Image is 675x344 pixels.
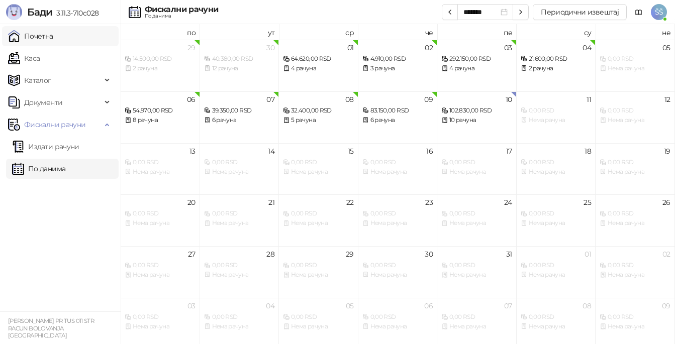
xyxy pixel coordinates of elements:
[204,218,275,228] div: Нема рачуна
[533,4,627,20] button: Периодични извештај
[121,40,200,91] td: 2025-09-29
[145,6,218,14] div: Фискални рачуни
[441,261,512,270] div: 0,00 RSD
[600,64,670,73] div: Нема рачуна
[125,106,196,116] div: 54.970,00 RSD
[441,158,512,167] div: 0,00 RSD
[521,261,592,270] div: 0,00 RSD
[600,158,670,167] div: 0,00 RSD
[424,96,433,103] div: 09
[600,312,670,322] div: 0,00 RSD
[426,148,433,155] div: 16
[600,218,670,228] div: Нема рачуна
[662,199,670,206] div: 26
[121,194,200,246] td: 2025-10-20
[200,194,279,246] td: 2025-10-21
[125,158,196,167] div: 0,00 RSD
[268,199,274,206] div: 21
[358,24,438,40] th: че
[441,116,512,125] div: 10 рачуна
[631,4,647,20] a: Документација
[188,251,196,258] div: 27
[125,218,196,228] div: Нема рачуна
[441,54,512,64] div: 292.150,00 RSD
[283,158,354,167] div: 0,00 RSD
[283,167,354,177] div: Нема рачуна
[187,302,196,309] div: 03
[517,91,596,143] td: 2025-10-11
[600,106,670,116] div: 0,00 RSD
[125,312,196,322] div: 0,00 RSD
[425,251,433,258] div: 30
[279,143,358,195] td: 2025-10-15
[200,24,279,40] th: ут
[121,143,200,195] td: 2025-10-13
[283,54,354,64] div: 64.620,00 RSD
[362,322,433,331] div: Нема рачуна
[600,209,670,218] div: 0,00 RSD
[204,322,275,331] div: Нема рачуна
[279,91,358,143] td: 2025-10-08
[517,143,596,195] td: 2025-10-18
[346,302,354,309] div: 05
[283,106,354,116] div: 32.400,00 RSD
[517,194,596,246] td: 2025-10-25
[362,209,433,218] div: 0,00 RSD
[662,302,670,309] div: 09
[121,246,200,298] td: 2025-10-27
[504,199,512,206] div: 24
[362,54,433,64] div: 4.910,00 RSD
[517,24,596,40] th: су
[583,302,591,309] div: 08
[204,261,275,270] div: 0,00 RSD
[596,194,675,246] td: 2025-10-26
[125,54,196,64] div: 14.500,00 RSD
[204,270,275,280] div: Нема рачуна
[204,64,275,73] div: 12 рачуна
[8,26,53,46] a: Почетна
[52,9,99,18] span: 3.11.3-710c028
[585,251,591,258] div: 01
[441,218,512,228] div: Нема рачуна
[521,158,592,167] div: 0,00 RSD
[506,148,512,155] div: 17
[441,312,512,322] div: 0,00 RSD
[521,64,592,73] div: 2 рачуна
[358,246,438,298] td: 2025-10-30
[521,106,592,116] div: 0,00 RSD
[187,44,196,51] div: 29
[283,116,354,125] div: 5 рачуна
[583,44,591,51] div: 04
[204,158,275,167] div: 0,00 RSD
[348,148,354,155] div: 15
[345,96,354,103] div: 08
[521,218,592,228] div: Нема рачуна
[441,209,512,218] div: 0,00 RSD
[204,116,275,125] div: 6 рачуна
[283,312,354,322] div: 0,00 RSD
[521,209,592,218] div: 0,00 RSD
[200,143,279,195] td: 2025-10-14
[585,148,591,155] div: 18
[600,54,670,64] div: 0,00 RSD
[362,270,433,280] div: Нема рачуна
[664,148,670,155] div: 19
[8,317,94,339] small: [PERSON_NAME] PR TUS 011 STR RACUN BOLOVANJA [GEOGRAPHIC_DATA]
[125,270,196,280] div: Нема рачуна
[204,312,275,322] div: 0,00 RSD
[125,64,196,73] div: 2 рачуна
[517,40,596,91] td: 2025-10-04
[283,209,354,218] div: 0,00 RSD
[596,246,675,298] td: 2025-11-02
[596,40,675,91] td: 2025-10-05
[358,40,438,91] td: 2025-10-02
[27,6,52,18] span: Бади
[283,261,354,270] div: 0,00 RSD
[125,209,196,218] div: 0,00 RSD
[8,48,40,68] a: Каса
[279,194,358,246] td: 2025-10-22
[279,246,358,298] td: 2025-10-29
[437,143,517,195] td: 2025-10-17
[200,246,279,298] td: 2025-10-28
[204,106,275,116] div: 39.350,00 RSD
